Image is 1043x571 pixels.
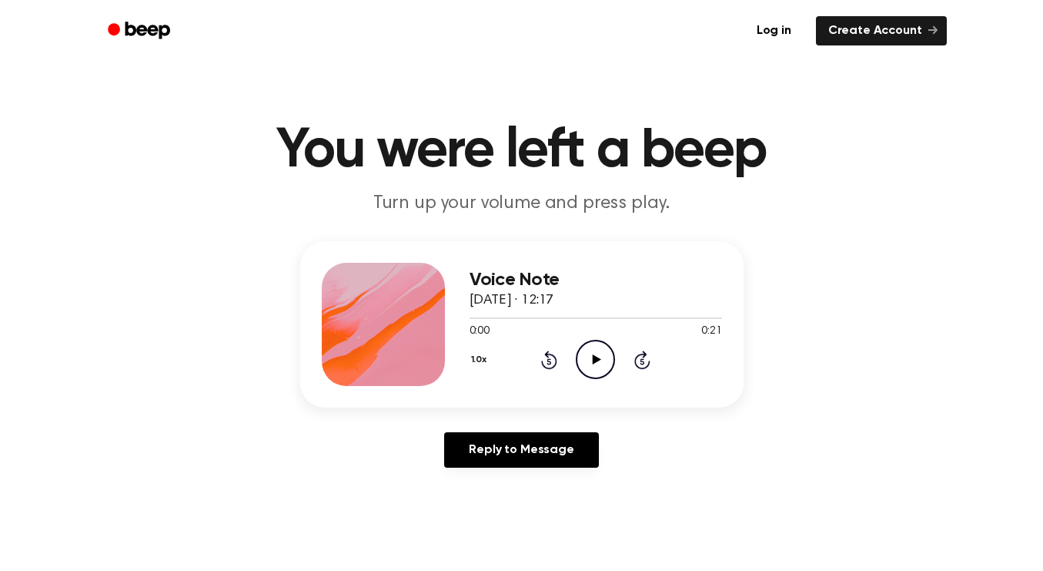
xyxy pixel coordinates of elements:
span: [DATE] · 12:17 [470,294,554,307]
h1: You were left a beep [128,123,916,179]
h3: Voice Note [470,270,722,291]
span: 0:21 [701,324,721,340]
p: Turn up your volume and press play. [226,191,817,217]
a: Reply to Message [444,432,598,468]
span: 0:00 [470,324,490,340]
button: 1.0x [470,347,493,373]
a: Log in [741,13,807,49]
a: Beep [97,16,184,46]
a: Create Account [816,16,947,45]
